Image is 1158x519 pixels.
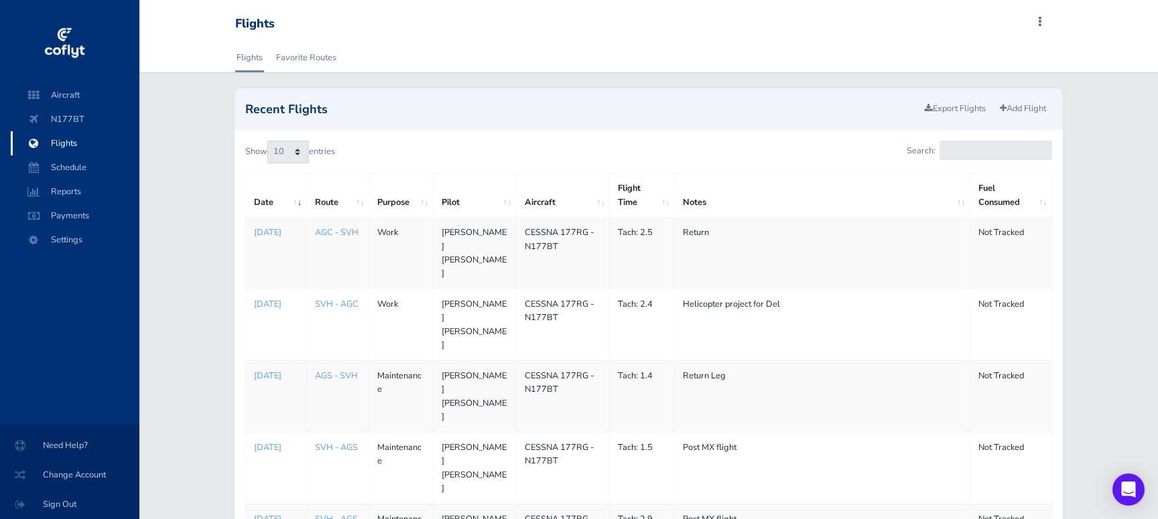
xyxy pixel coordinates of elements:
td: Work [369,289,434,360]
a: [DATE] [254,369,298,382]
th: Route: activate to sort column ascending [306,173,369,218]
td: Not Tracked [970,289,1052,360]
a: Add Flight [994,99,1052,119]
input: Search: [940,141,1052,160]
span: Schedule [24,155,126,179]
a: AGS - SVH [315,370,358,382]
td: CESSNA 177RG - N177BT [516,432,610,504]
th: Pilot: activate to sort column ascending [434,173,517,218]
td: Helicopter project for Del [675,289,970,360]
td: [PERSON_NAME] [PERSON_NAME] [434,289,517,360]
td: Not Tracked [970,432,1052,504]
th: Notes: activate to sort column ascending [675,173,970,218]
span: Need Help? [16,433,123,457]
th: Fuel Consumed: activate to sort column ascending [970,173,1052,218]
span: Change Account [16,463,123,487]
td: [PERSON_NAME] [PERSON_NAME] [434,360,517,432]
a: [DATE] [254,297,298,311]
a: AGC - SVH [315,226,359,238]
td: [PERSON_NAME] [PERSON_NAME] [434,218,517,289]
span: Payments [24,204,126,228]
span: Aircraft [24,83,126,107]
td: Tach: 2.4 [610,289,675,360]
label: Show entries [245,141,335,163]
td: Tach: 2.5 [610,218,675,289]
td: CESSNA 177RG - N177BT [516,289,610,360]
td: Return Leg [675,360,970,432]
td: Maintenance [369,432,434,504]
td: [PERSON_NAME] [PERSON_NAME] [434,432,517,504]
th: Purpose: activate to sort column ascending [369,173,434,218]
a: SVH - AGS [315,441,358,453]
a: [DATE] [254,441,298,454]
span: Settings [24,228,126,252]
a: Favorite Routes [275,43,338,72]
select: Showentries [267,141,309,163]
img: coflyt logo [42,23,86,64]
div: Flights [235,17,275,31]
a: Export Flights [919,99,992,119]
span: Flights [24,131,126,155]
h2: Recent Flights [245,103,919,115]
td: CESSNA 177RG - N177BT [516,360,610,432]
td: Tach: 1.4 [610,360,675,432]
a: Flights [235,43,264,72]
th: Date: activate to sort column ascending [245,173,306,218]
td: CESSNA 177RG - N177BT [516,218,610,289]
th: Aircraft: activate to sort column ascending [516,173,610,218]
td: Tach: 1.5 [610,432,675,504]
span: N177BT [24,107,126,131]
span: Reports [24,179,126,204]
td: Not Tracked [970,218,1052,289]
div: Open Intercom Messenger [1112,473,1145,506]
td: Not Tracked [970,360,1052,432]
td: Return [675,218,970,289]
span: Sign Out [16,492,123,516]
td: Post MX flight [675,432,970,504]
td: Maintenance [369,360,434,432]
label: Search: [907,141,1052,160]
th: Flight Time: activate to sort column ascending [610,173,675,218]
td: Work [369,218,434,289]
a: SVH - AGC [315,298,359,310]
a: [DATE] [254,226,298,239]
